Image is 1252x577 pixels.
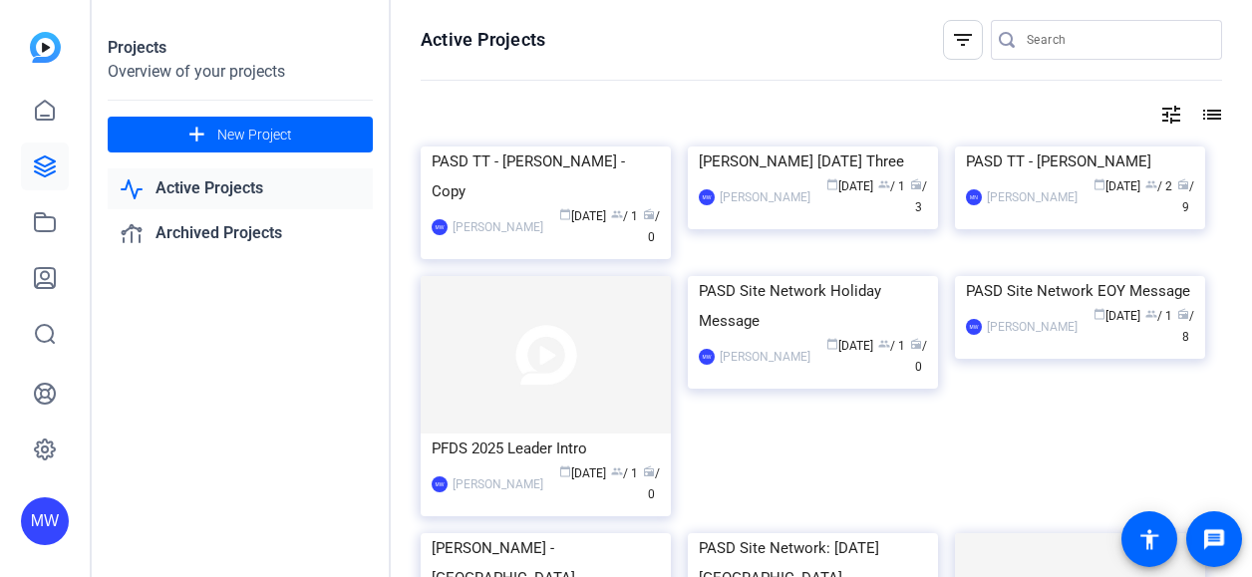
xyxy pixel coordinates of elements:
div: [PERSON_NAME] [453,474,543,494]
div: [PERSON_NAME] [987,317,1078,337]
div: [PERSON_NAME] [720,187,810,207]
button: New Project [108,117,373,152]
a: Archived Projects [108,213,373,254]
span: [DATE] [559,466,606,480]
div: PASD Site Network Holiday Message [699,276,927,336]
span: radio [643,208,655,220]
span: / 0 [910,339,927,374]
span: group [878,338,890,350]
div: Projects [108,36,373,60]
div: MW [21,497,69,545]
mat-icon: list [1198,103,1222,127]
div: [PERSON_NAME] [987,187,1078,207]
div: MW [699,349,715,365]
a: Active Projects [108,168,373,209]
span: radio [1177,308,1189,320]
input: Search [1027,28,1206,52]
mat-icon: add [184,123,209,147]
span: calendar_today [826,338,838,350]
span: calendar_today [1094,308,1105,320]
span: radio [643,465,655,477]
span: / 1 [1145,309,1172,323]
div: MW [432,219,448,235]
div: PASD TT - [PERSON_NAME] - Copy [432,146,660,206]
span: group [1145,308,1157,320]
img: blue-gradient.svg [30,32,61,63]
div: MW [699,189,715,205]
span: / 8 [1177,309,1194,344]
span: radio [910,178,922,190]
span: calendar_today [826,178,838,190]
span: radio [1177,178,1189,190]
div: PFDS 2025 Leader Intro [432,433,660,463]
span: / 0 [643,466,660,501]
span: / 1 [611,209,638,223]
div: MW [432,476,448,492]
div: Overview of your projects [108,60,373,84]
div: PASD Site Network EOY Message [966,276,1194,306]
span: [DATE] [1094,309,1140,323]
span: group [611,208,623,220]
span: / 3 [910,179,927,214]
span: group [611,465,623,477]
span: New Project [217,125,292,145]
span: [DATE] [826,179,873,193]
span: calendar_today [1094,178,1105,190]
mat-icon: tune [1159,103,1183,127]
span: calendar_today [559,465,571,477]
h1: Active Projects [421,28,545,52]
span: / 1 [611,466,638,480]
span: / 1 [878,339,905,353]
mat-icon: message [1202,527,1226,551]
span: group [1145,178,1157,190]
span: / 1 [878,179,905,193]
div: [PERSON_NAME] [DATE] Three [699,146,927,176]
span: group [878,178,890,190]
span: [DATE] [1094,179,1140,193]
span: / 2 [1145,179,1172,193]
span: radio [910,338,922,350]
div: [PERSON_NAME] [453,217,543,237]
mat-icon: filter_list [951,28,975,52]
span: [DATE] [559,209,606,223]
span: calendar_today [559,208,571,220]
div: [PERSON_NAME] [720,347,810,367]
span: / 0 [643,209,660,244]
div: PASD TT - [PERSON_NAME] [966,146,1194,176]
mat-icon: accessibility [1137,527,1161,551]
div: MN [966,189,982,205]
span: [DATE] [826,339,873,353]
span: / 9 [1177,179,1194,214]
div: MW [966,319,982,335]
